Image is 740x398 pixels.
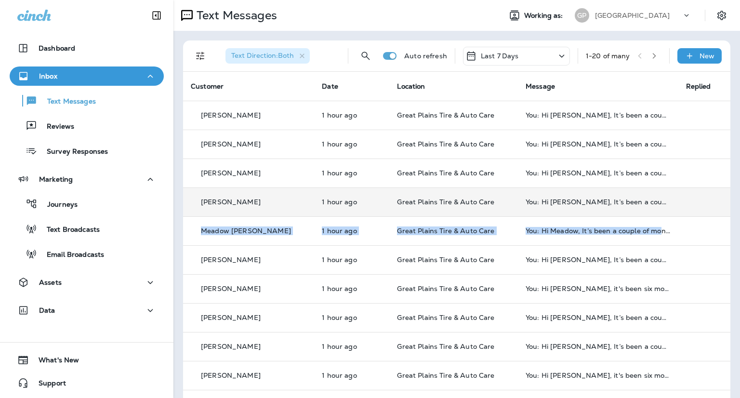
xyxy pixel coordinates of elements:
p: Oct 15, 2025 10:22 AM [322,256,382,264]
button: Data [10,301,164,320]
p: [PERSON_NAME] [201,111,261,119]
p: Oct 15, 2025 10:22 AM [322,343,382,350]
span: What's New [29,356,79,368]
p: Oct 15, 2025 10:22 AM [322,371,382,379]
p: [PERSON_NAME] [201,256,261,264]
button: Text Broadcasts [10,219,164,239]
p: [PERSON_NAME] [201,371,261,379]
div: You: Hi Austin, It’s been a couple of months since we serviced your 2024 Ford F-350 Super Duty at... [526,343,670,350]
p: Last 7 Days [481,52,519,60]
p: [PERSON_NAME] [201,140,261,148]
button: Email Broadcasts [10,244,164,264]
p: Data [39,306,55,314]
p: Oct 15, 2025 10:22 AM [322,111,382,119]
p: Text Messages [193,8,277,23]
span: Message [526,82,555,91]
p: [PERSON_NAME] [201,198,261,206]
div: Text Direction:Both [225,48,310,64]
button: Survey Responses [10,141,164,161]
div: You: Hi Meadow, It’s been a couple of months since we serviced your 2017 Ford Explorer at Great P... [526,227,670,235]
span: Great Plains Tire & Auto Care [397,226,494,235]
span: Great Plains Tire & Auto Care [397,255,494,264]
div: You: Hi Scott, It’s been a couple of months since we serviced your 2014 Ram 2500 at Great Plains ... [526,140,670,148]
span: Great Plains Tire & Auto Care [397,371,494,380]
p: New [700,52,714,60]
p: Assets [39,279,62,286]
span: Great Plains Tire & Auto Care [397,140,494,148]
div: You: Hi Fred, It’s been a couple of months since we serviced your 2020 Dodge Grand Caravan at Gre... [526,198,670,206]
button: Marketing [10,170,164,189]
p: Oct 15, 2025 10:22 AM [322,140,382,148]
p: Text Messages [38,97,96,106]
p: Meadow [PERSON_NAME] [201,227,291,235]
div: GP [575,8,589,23]
p: [PERSON_NAME] [201,285,261,292]
span: Text Direction : Both [231,51,294,60]
p: Oct 15, 2025 10:22 AM [322,285,382,292]
p: Dashboard [39,44,75,52]
p: Email Broadcasts [37,251,104,260]
div: You: Hi Jesse, It’s been a couple of months since we serviced your 2008 Toyota Avalon at Great Pl... [526,169,670,177]
p: [PERSON_NAME] [201,343,261,350]
span: Customer [191,82,224,91]
span: Great Plains Tire & Auto Care [397,169,494,177]
span: Working as: [524,12,565,20]
button: Dashboard [10,39,164,58]
button: Filters [191,46,210,66]
div: 1 - 20 of many [586,52,630,60]
p: Oct 15, 2025 10:22 AM [322,198,382,206]
span: Great Plains Tire & Auto Care [397,342,494,351]
p: Reviews [37,122,74,132]
p: Oct 15, 2025 10:22 AM [322,314,382,321]
button: Inbox [10,66,164,86]
p: [PERSON_NAME] [201,169,261,177]
span: Support [29,379,66,391]
button: What's New [10,350,164,370]
button: Settings [713,7,730,24]
div: You: Hi Dodge, It’s been a couple of months since we serviced your 2005 Loose Wheel Carry Out at ... [526,111,670,119]
p: Marketing [39,175,73,183]
span: Location [397,82,425,91]
p: Oct 15, 2025 10:22 AM [322,169,382,177]
div: You: Hi Kasey, It’s been a couple of months since we serviced your 2022 Ram 1500 at Great Plains ... [526,314,670,321]
p: Auto refresh [404,52,447,60]
div: You: Hi John, It’s been a couple of months since we serviced your 1994 Ford F-150 at Great Plains... [526,256,670,264]
button: Text Messages [10,91,164,111]
button: Assets [10,273,164,292]
p: [PERSON_NAME] [201,314,261,321]
button: Search Messages [356,46,375,66]
p: [GEOGRAPHIC_DATA] [595,12,670,19]
p: Survey Responses [37,147,108,157]
span: Great Plains Tire & Auto Care [397,313,494,322]
span: Date [322,82,338,91]
span: Replied [686,82,711,91]
button: Collapse Sidebar [143,6,170,25]
div: You: Hi Roy, it's been six months since we last serviced your 2011 Ford F-250 Super Duty at Great... [526,371,670,379]
button: Journeys [10,194,164,214]
span: Great Plains Tire & Auto Care [397,198,494,206]
p: Journeys [38,200,78,210]
span: Great Plains Tire & Auto Care [397,111,494,119]
span: Great Plains Tire & Auto Care [397,284,494,293]
button: Reviews [10,116,164,136]
button: Support [10,373,164,393]
p: Text Broadcasts [37,226,100,235]
p: Oct 15, 2025 10:22 AM [322,227,382,235]
div: You: Hi John, it's been six months since we last serviced your 1905 Loose Wheel Carry Out at Grea... [526,285,670,292]
p: Inbox [39,72,57,80]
